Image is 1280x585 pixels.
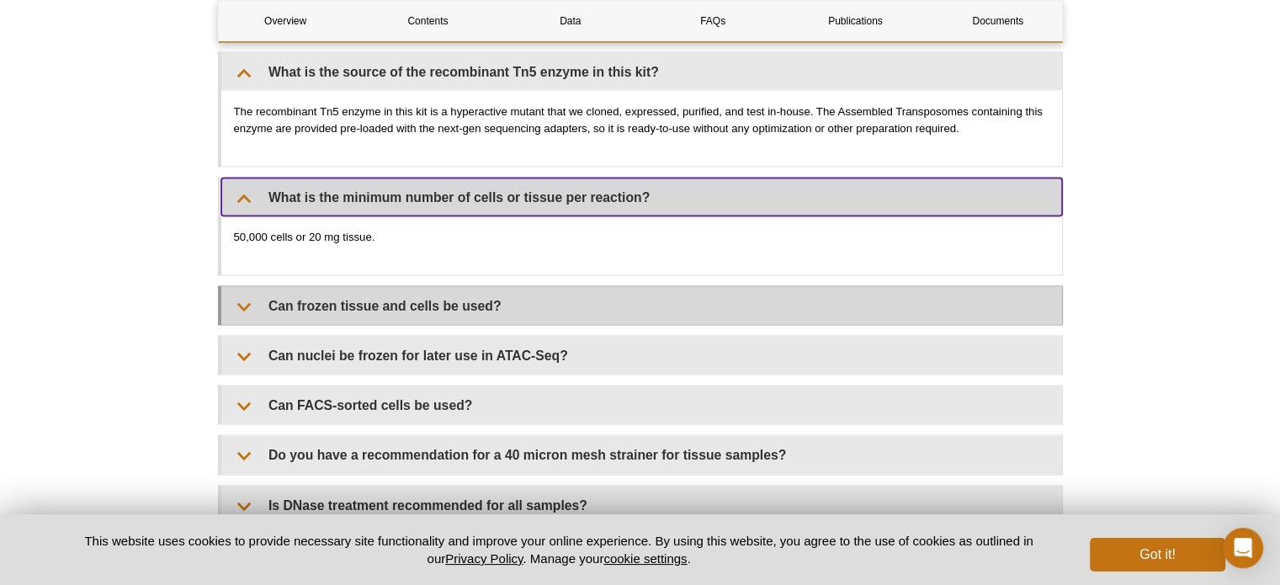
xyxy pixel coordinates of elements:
a: Overview [219,1,353,41]
a: FAQs [645,1,779,41]
a: Data [503,1,637,41]
summary: What is the minimum number of cells or tissue per reaction? [221,178,1062,215]
p: 50,000 cells or 20 mg tissue. [234,228,1049,245]
summary: Do you have a recommendation for a 40 micron mesh strainer for tissue samples? [221,435,1062,473]
summary: What is the source of the recombinant Tn5 enzyme in this kit? [221,52,1062,90]
summary: Can frozen tissue and cells be used? [221,286,1062,324]
summary: Is DNase treatment recommended for all samples? [221,486,1062,524]
a: Contents [361,1,495,41]
p: The recombinant Tn5 enzyme in this kit is a hyperactive mutant that we cloned, expressed, purifie... [234,103,1049,136]
button: Got it! [1090,538,1224,572]
a: Publications [789,1,922,41]
p: This website uses cookies to provide necessary site functionality and improve your online experie... [56,532,1063,567]
a: Documents [931,1,1065,41]
a: Privacy Policy [445,551,523,566]
div: Open Intercom Messenger [1223,528,1263,568]
button: cookie settings [603,551,687,566]
summary: Can FACS-sorted cells be used? [221,386,1062,423]
summary: Can nuclei be frozen for later use in ATAC-Seq? [221,336,1062,374]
